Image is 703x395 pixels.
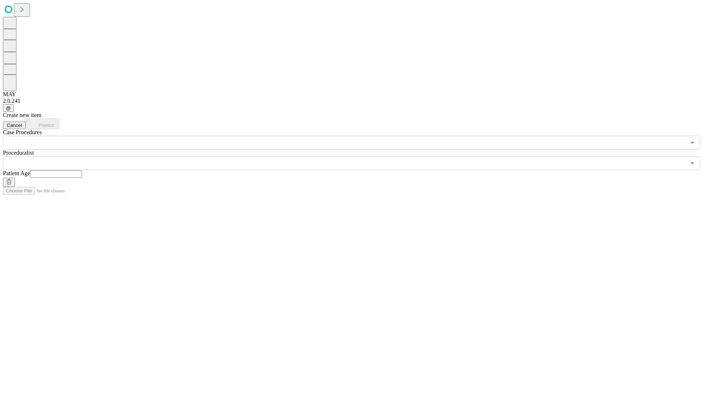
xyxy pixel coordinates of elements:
[7,123,22,128] span: Cancel
[687,158,698,168] button: Open
[38,123,53,128] span: Predict
[3,98,700,104] div: 2.0.241
[3,150,34,156] span: Proceduralist
[3,170,30,176] span: Patient Age
[687,138,698,148] button: Open
[3,112,41,118] span: Create new item
[3,91,700,98] div: MAY
[3,121,26,129] button: Cancel
[26,118,59,129] button: Predict
[6,105,11,111] span: @
[3,129,42,135] span: Scheduled Procedure
[3,104,14,112] button: @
